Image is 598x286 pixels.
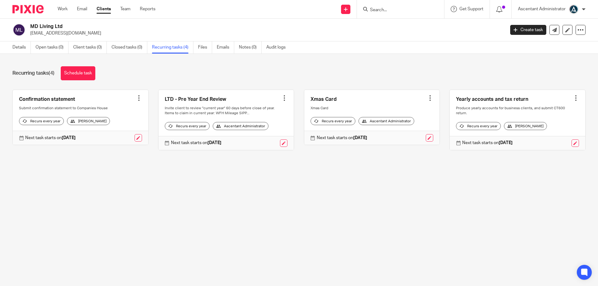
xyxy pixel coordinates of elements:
[217,41,234,54] a: Emails
[456,122,501,130] div: Recurs every year
[73,41,107,54] a: Client tasks (0)
[30,23,407,30] h2: MD Living Ltd
[504,122,547,130] div: [PERSON_NAME]
[207,141,221,145] strong: [DATE]
[25,135,76,141] p: Next task starts on
[266,41,290,54] a: Audit logs
[353,136,367,140] strong: [DATE]
[12,23,26,36] img: svg%3E
[67,117,110,125] div: [PERSON_NAME]
[569,4,579,14] img: Ascentant%20Round%20Only.png
[239,41,262,54] a: Notes (0)
[317,135,367,141] p: Next task starts on
[112,41,147,54] a: Closed tasks (0)
[97,6,111,12] a: Clients
[49,71,55,76] span: (4)
[30,30,501,36] p: [EMAIL_ADDRESS][DOMAIN_NAME]
[499,141,513,145] strong: [DATE]
[198,41,212,54] a: Files
[358,117,414,125] div: Ascentant Administrator
[58,6,68,12] a: Work
[12,41,31,54] a: Details
[19,117,64,125] div: Recurs every year
[165,122,210,130] div: Recurs every year
[311,117,355,125] div: Recurs every year
[171,140,221,146] p: Next task starts on
[12,5,44,13] img: Pixie
[77,6,87,12] a: Email
[120,6,131,12] a: Team
[369,7,425,13] input: Search
[61,66,95,80] a: Schedule task
[213,122,268,130] div: Ascentant Administrator
[62,136,76,140] strong: [DATE]
[36,41,69,54] a: Open tasks (0)
[152,41,193,54] a: Recurring tasks (4)
[462,140,513,146] p: Next task starts on
[459,7,483,11] span: Get Support
[510,25,546,35] a: Create task
[140,6,155,12] a: Reports
[12,70,55,77] h1: Recurring tasks
[518,6,566,12] p: Ascentant Administrator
